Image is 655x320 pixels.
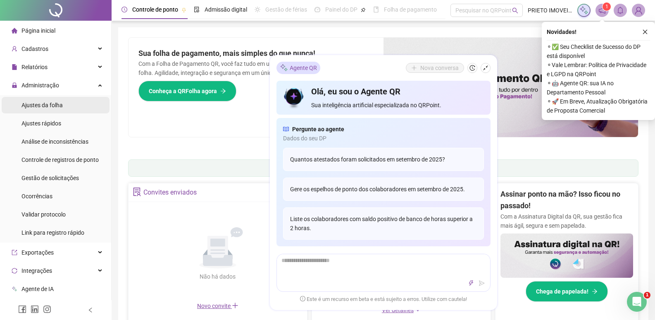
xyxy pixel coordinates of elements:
[469,65,475,71] span: history
[547,27,576,36] span: Novidades !
[617,7,624,14] span: bell
[500,188,633,212] h2: Assinar ponto na mão? Isso ficou no passado!
[194,7,200,12] span: file-done
[255,7,260,12] span: sun
[500,233,633,278] img: banner%2F02c71560-61a6-44d4-94b9-c8ab97240462.png
[311,86,484,97] h4: Olá, eu sou o Agente QR
[138,48,374,59] h2: Sua folha de pagamento, mais simples do que nunca!
[21,267,52,274] span: Integrações
[21,211,66,218] span: Validar protocolo
[373,7,379,12] span: book
[21,156,99,163] span: Controle de registros de ponto
[592,289,598,294] span: arrow-right
[21,193,52,200] span: Ocorrências
[526,281,608,302] button: Chega de papelada!
[325,6,357,13] span: Painel do DP
[384,6,437,13] span: Folha de pagamento
[143,185,197,200] div: Convites enviados
[121,7,127,12] span: clock-circle
[180,272,256,281] div: Não há dados
[21,249,54,256] span: Exportações
[605,4,608,10] span: 1
[477,278,487,288] button: send
[21,82,59,89] span: Administração
[21,46,48,52] span: Cadastros
[536,287,588,296] span: Chega de papelada!
[21,286,54,292] span: Agente de IA
[280,63,288,72] img: sparkle-icon.fc2bf0ac1784a2077858766a79e2daf3.svg
[283,134,484,143] span: Dados do seu DP
[483,65,488,71] span: shrink
[500,212,633,230] p: Com a Assinatura Digital da QR, sua gestão fica mais ágil, segura e sem papelada.
[21,64,48,70] span: Relatórios
[466,278,476,288] button: thunderbolt
[644,292,650,298] span: 1
[232,302,238,309] span: plus
[283,178,484,201] div: Gere os espelhos de ponto dos colaboradores em setembro de 2025.
[181,7,186,12] span: pushpin
[21,175,79,181] span: Gestão de solicitações
[642,29,648,35] span: close
[361,7,366,12] span: pushpin
[547,97,650,115] span: ⚬ 🚀 Em Breve, Atualização Obrigatória de Proposta Comercial
[382,307,421,313] a: Ver detalhes down
[12,250,17,255] span: export
[598,7,606,14] span: notification
[547,79,650,97] span: ⚬ 🤖 Agente QR: sua IA no Departamento Pessoal
[138,59,374,77] p: Com a Folha de Pagamento QR, você faz tudo em um só lugar: da admissão à geração da folha. Agilid...
[276,62,320,74] div: Agente QR
[21,229,84,236] span: Link para registro rápido
[132,6,178,13] span: Controle de ponto
[283,148,484,171] div: Quantos atestados foram solicitados em setembro de 2025?
[292,125,344,134] span: Pergunte ao agente
[12,268,17,274] span: sync
[12,64,17,70] span: file
[512,7,518,14] span: search
[314,7,320,12] span: dashboard
[406,63,464,73] button: Nova conversa
[12,82,17,88] span: lock
[528,6,572,15] span: PRIETO IMOVEIS LTDA
[632,4,645,17] img: 76144
[311,101,484,110] span: Sua inteligência artificial especializada no QRPoint.
[627,292,647,312] iframe: Intercom live chat
[21,102,63,108] span: Ajustes da folha
[205,6,247,13] span: Admissão digital
[547,42,650,60] span: ⚬ ✅ Seu Checklist de Sucesso do DP está disponível
[197,303,238,309] span: Novo convite
[547,60,650,79] span: ⚬ Vale Lembrar: Política de Privacidade e LGPD na QRPoint
[300,296,305,301] span: exclamation-circle
[88,307,93,313] span: left
[149,87,217,96] span: Conheça a QRFolha agora
[468,280,474,286] span: thunderbolt
[603,2,611,11] sup: 1
[133,188,141,196] span: solution
[43,305,51,313] span: instagram
[265,6,307,13] span: Gestão de férias
[220,88,226,94] span: arrow-right
[21,138,88,145] span: Análise de inconsistências
[382,307,414,313] span: Ver detalhes
[383,38,638,137] img: banner%2F8d14a306-6205-4263-8e5b-06e9a85ad873.png
[21,27,55,34] span: Página inicial
[21,120,61,127] span: Ajustes rápidos
[18,305,26,313] span: facebook
[283,125,289,134] span: read
[12,28,17,34] span: home
[283,86,305,110] img: icon
[579,6,588,15] img: sparkle-icon.fc2bf0ac1784a2077858766a79e2daf3.svg
[31,305,39,313] span: linkedin
[138,81,236,101] button: Conheça a QRFolha agora
[300,295,467,303] span: Este é um recurso em beta e está sujeito a erros. Utilize com cautela!
[283,207,484,240] div: Liste os colaboradores com saldo positivo de banco de horas superior a 2 horas.
[12,46,17,52] span: user-add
